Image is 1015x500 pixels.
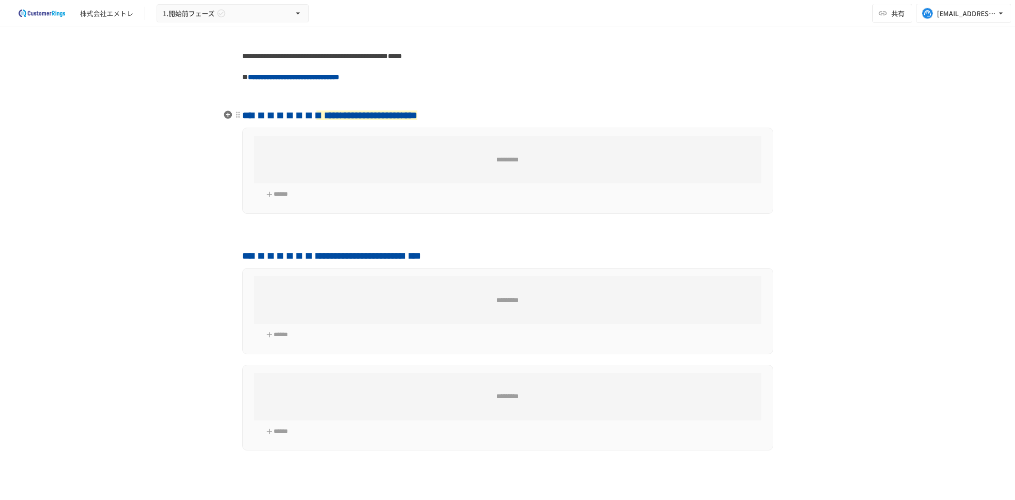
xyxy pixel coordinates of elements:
[11,6,72,21] img: 2eEvPB0nRDFhy0583kMjGN2Zv6C2P7ZKCFl8C3CzR0M
[937,8,996,20] div: [EMAIL_ADDRESS][DOMAIN_NAME]
[157,4,309,23] button: 1.開始前フェーズ
[80,9,133,19] div: 株式会社エメトレ
[916,4,1011,23] button: [EMAIL_ADDRESS][DOMAIN_NAME]
[891,8,905,19] span: 共有
[872,4,912,23] button: 共有
[163,8,215,20] span: 1.開始前フェーズ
